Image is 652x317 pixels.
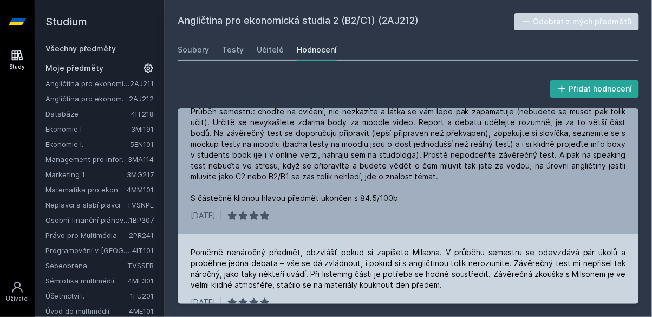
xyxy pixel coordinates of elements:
a: Všechny předměty [45,44,116,53]
a: Neplavci a slabí plavci [45,199,127,210]
div: | [220,297,223,308]
a: 5EN101 [130,140,154,148]
a: 4MM101 [127,185,154,194]
a: Právo pro Multimédia [45,230,129,241]
a: Ekonomie I [45,124,131,134]
div: Učitelé [257,44,284,55]
a: 4ME301 [128,276,154,285]
div: Uživatel [6,295,29,303]
a: Sebeobrana [45,260,127,271]
button: Odebrat z mých předmětů [514,13,640,30]
div: [DATE] [191,210,216,221]
a: Angličtina pro ekonomická studia 1 (B2/C1) [45,78,130,89]
a: TVSSEB [127,261,154,270]
a: Sémiotika multimédií [45,275,128,286]
a: 3MA114 [128,155,154,164]
a: Osobní finanční plánování [45,215,129,225]
a: Testy [222,39,244,61]
a: Hodnocení [297,39,337,61]
a: Soubory [178,39,209,61]
div: [DATE] [191,297,216,308]
button: Přidat hodnocení [550,80,640,98]
div: Testy [222,44,244,55]
a: 4IT218 [131,109,154,118]
div: Poměrně nenáročný předmět, obzvlášť pokud si zapíšete Milsona. V průběhu semestru se odevzdává pá... [191,247,626,290]
a: Ekonomie I. [45,139,130,150]
a: Účetnictví I. [45,290,130,301]
a: Databáze [45,108,131,119]
a: Angličtina pro ekonomická studia 2 (B2/C1) [45,93,129,104]
a: TVSNPL [127,200,154,209]
a: 2AJ211 [130,79,154,88]
div: Study [10,63,25,71]
a: Programování v [GEOGRAPHIC_DATA] [45,245,132,256]
div: | [220,210,223,221]
a: Úvod do multimédií [45,306,129,316]
a: 3MG217 [127,170,154,179]
a: 1BP307 [129,216,154,224]
div: Doporučuju pana [PERSON_NAME] Náročnost: 6/10 Co dělat: průběžné aktivity (moodle + report + deba... [191,74,626,204]
a: Učitelé [257,39,284,61]
a: 2AJ212 [129,94,154,103]
a: 4ME101 [129,307,154,315]
h2: Angličtina pro ekonomická studia 2 (B2/C1) (2AJ212) [178,13,514,30]
div: Hodnocení [297,44,337,55]
a: 2PR241 [129,231,154,240]
a: Uživatel [2,275,32,308]
a: Management pro informatiky a statistiky [45,154,128,165]
div: Soubory [178,44,209,55]
a: Matematika pro ekonomy [45,184,127,195]
span: Moje předměty [45,63,103,74]
a: 4IT101 [132,246,154,255]
a: 1FU201 [130,292,154,300]
a: Marketing 1 [45,169,127,180]
a: Study [2,43,32,76]
a: 3MI191 [131,125,154,133]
